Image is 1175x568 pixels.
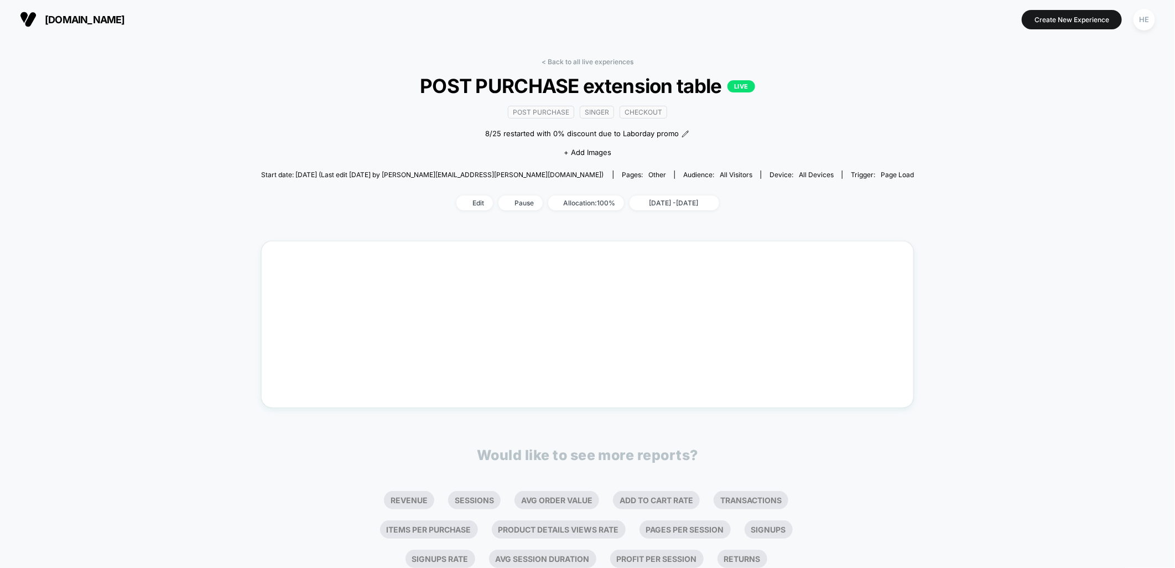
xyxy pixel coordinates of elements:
[648,171,666,179] span: other
[485,128,679,140] span: 8/25 restarted with 0% discount due to Laborday promo
[1134,9,1155,30] div: HE
[514,491,599,509] li: Avg Order Value
[1022,10,1122,29] button: Create New Experience
[613,491,700,509] li: Add To Cart Rate
[492,520,626,539] li: Product Details Views Rate
[718,550,767,568] li: Returns
[294,74,881,97] span: POST PURCHASE extension table
[622,171,666,179] div: Pages:
[456,195,493,210] span: Edit
[1130,8,1158,31] button: HE
[799,171,834,179] span: all devices
[405,550,475,568] li: Signups Rate
[261,171,604,179] span: Start date: [DATE] (Last edit [DATE] by [PERSON_NAME][EMAIL_ADDRESS][PERSON_NAME][DOMAIN_NAME])
[45,14,125,25] span: [DOMAIN_NAME]
[714,491,788,509] li: Transactions
[851,171,914,179] div: Trigger:
[683,171,752,179] div: Audience:
[630,195,719,210] span: [DATE] - [DATE]
[548,195,624,210] span: Allocation: 100%
[448,491,501,509] li: Sessions
[761,171,842,179] span: Device:
[727,80,755,92] p: LIVE
[640,520,731,539] li: Pages Per Session
[720,171,752,179] span: All Visitors
[745,520,793,539] li: Signups
[489,550,596,568] li: Avg Session Duration
[620,106,667,118] span: checkout
[384,491,434,509] li: Revenue
[20,11,37,28] img: Visually logo
[380,520,478,539] li: Items Per Purchase
[610,550,704,568] li: Profit Per Session
[508,106,574,118] span: Post Purchase
[17,11,128,28] button: [DOMAIN_NAME]
[881,171,914,179] span: Page Load
[542,58,633,66] a: < Back to all live experiences
[564,148,611,157] span: + Add Images
[477,447,698,463] p: Would like to see more reports?
[498,195,543,210] span: Pause
[580,106,614,118] span: Singer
